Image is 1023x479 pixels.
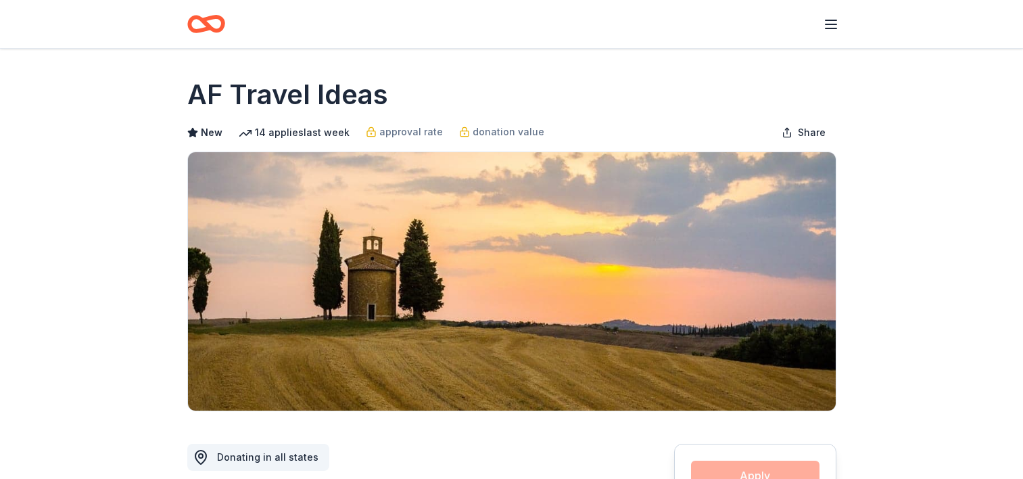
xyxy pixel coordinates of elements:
span: donation value [473,124,544,140]
span: Share [798,124,826,141]
span: Donating in all states [217,451,318,463]
a: donation value [459,124,544,140]
button: Share [771,119,836,146]
span: approval rate [379,124,443,140]
h1: AF Travel Ideas [187,76,388,114]
span: New [201,124,222,141]
a: Home [187,8,225,40]
a: approval rate [366,124,443,140]
div: 14 applies last week [239,124,350,141]
img: Image for AF Travel Ideas [188,152,836,411]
